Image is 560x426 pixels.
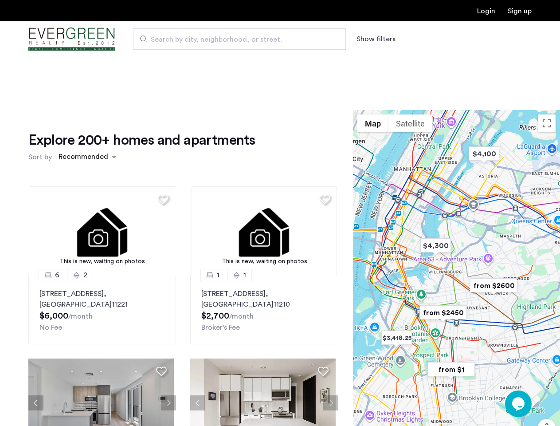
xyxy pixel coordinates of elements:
[243,270,246,280] span: 1
[30,186,175,275] img: 3.gif
[161,395,176,410] button: Next apartment
[28,23,115,56] a: Cazamio Logo
[55,270,59,280] span: 6
[83,270,87,280] span: 2
[196,257,333,266] div: This is new, waiting on photos
[190,395,205,410] button: Previous apartment
[28,131,255,149] h1: Explore 200+ homes and apartments
[28,275,176,344] a: 62[STREET_ADDRESS], [GEOGRAPHIC_DATA]11221No Fee
[424,359,478,379] div: from $1
[190,275,338,344] a: 11[STREET_ADDRESS], [GEOGRAPHIC_DATA]11210Broker's Fee
[57,151,108,164] div: Recommended
[34,257,171,266] div: This is new, waiting on photos
[28,395,43,410] button: Previous apartment
[323,395,338,410] button: Next apartment
[217,270,219,280] span: 1
[201,288,327,310] p: [STREET_ADDRESS] 11210
[28,23,115,56] img: logo
[357,114,388,132] button: Show street map
[416,303,470,323] div: from $2450
[201,324,240,331] span: Broker's Fee
[477,8,495,15] a: Login
[538,114,556,132] button: Toggle fullscreen view
[356,34,396,44] button: Show or hide filters
[151,34,321,45] span: Search by city, neighborhood, or street.
[68,313,93,320] sub: /month
[28,152,52,162] label: Sort by
[192,186,337,275] a: This is new, waiting on photos
[466,276,521,296] div: from $2600
[54,149,121,165] ng-select: sort-apartment
[508,8,532,15] a: Registration
[192,186,337,275] img: 3.gif
[229,313,254,320] sub: /month
[39,312,68,320] span: $6,000
[133,28,346,50] input: Apartment Search
[388,114,432,132] button: Show satellite imagery
[39,324,62,331] span: No Fee
[30,186,175,275] a: This is new, waiting on photos
[39,288,165,310] p: [STREET_ADDRESS] 11221
[417,236,454,256] div: $4,300
[378,328,415,348] div: $3,418.25
[505,390,533,417] iframe: chat widget
[465,144,503,164] div: $4,100
[201,312,229,320] span: $2,700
